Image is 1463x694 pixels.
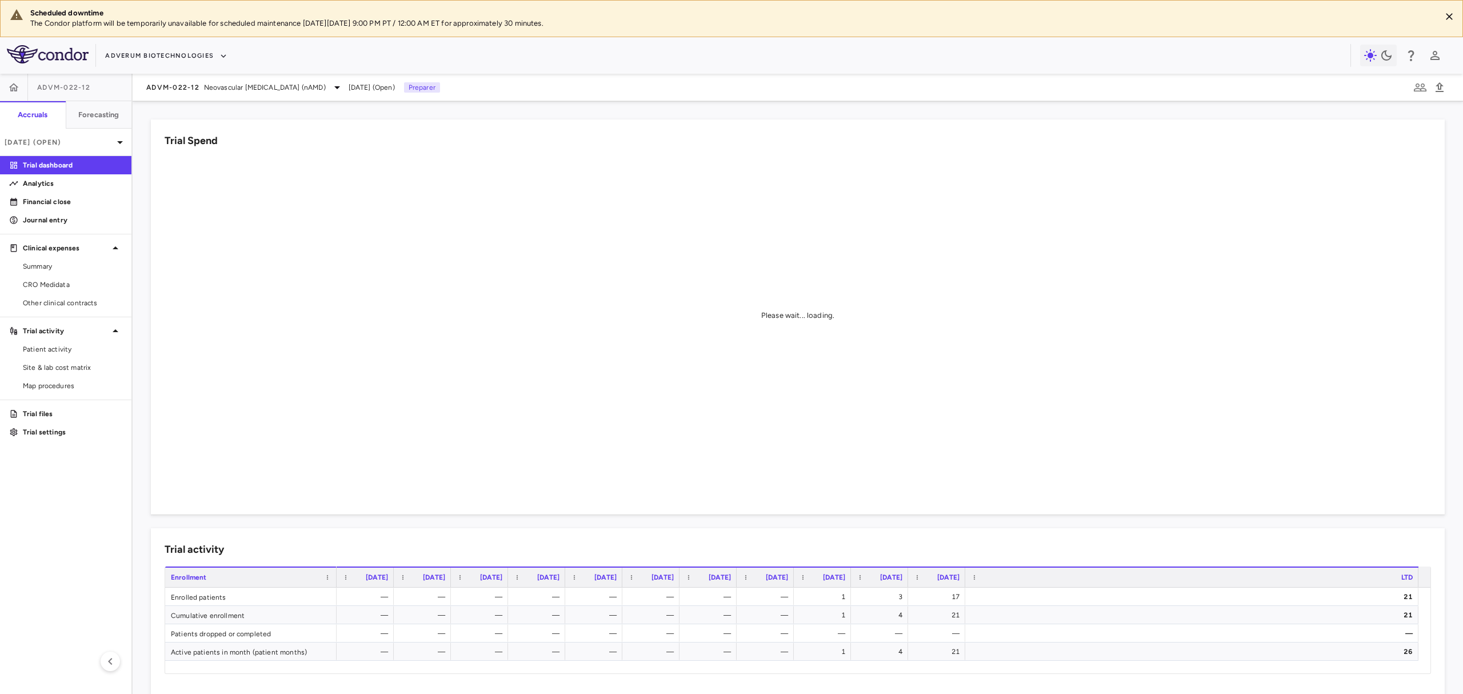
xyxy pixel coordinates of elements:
[880,573,902,581] span: [DATE]
[23,298,122,308] span: Other clinical contracts
[23,197,122,207] p: Financial close
[747,643,788,661] div: —
[976,606,1413,624] div: 21
[690,624,731,643] div: —
[23,427,122,437] p: Trial settings
[575,606,617,624] div: —
[23,280,122,290] span: CRO Medidata
[594,573,617,581] span: [DATE]
[347,606,388,624] div: —
[861,606,902,624] div: 4
[165,606,337,624] div: Cumulative enrollment
[804,606,845,624] div: 1
[423,573,445,581] span: [DATE]
[690,606,731,624] div: —
[633,588,674,606] div: —
[23,215,122,225] p: Journal entry
[861,624,902,643] div: —
[518,606,559,624] div: —
[165,133,218,149] h6: Trial Spend
[461,624,502,643] div: —
[766,573,788,581] span: [DATE]
[146,83,199,92] span: ADVM-022-12
[937,573,960,581] span: [DATE]
[518,624,559,643] div: —
[633,606,674,624] div: —
[861,643,902,661] div: 4
[461,643,502,661] div: —
[976,624,1413,643] div: —
[171,573,207,581] span: Enrollment
[537,573,559,581] span: [DATE]
[690,588,731,606] div: —
[7,45,89,63] img: logo-full-SnFGN8VE.png
[918,588,960,606] div: 17
[204,82,326,93] span: Neovascular [MEDICAL_DATA] (nAMD)
[404,588,445,606] div: —
[404,643,445,661] div: —
[349,82,395,93] span: [DATE] (Open)
[5,137,113,147] p: [DATE] (Open)
[480,573,502,581] span: [DATE]
[23,160,122,170] p: Trial dashboard
[23,381,122,391] span: Map procedures
[23,362,122,373] span: Site & lab cost matrix
[461,588,502,606] div: —
[18,110,47,120] h6: Accruals
[918,643,960,661] div: 21
[347,624,388,643] div: —
[37,83,90,92] span: ADVM-022-12
[461,606,502,624] div: —
[633,624,674,643] div: —
[1401,573,1413,581] span: LTD
[804,588,845,606] div: 1
[761,310,834,321] div: Please wait... loading.
[575,643,617,661] div: —
[347,643,388,661] div: —
[918,606,960,624] div: 21
[30,8,1432,18] div: Scheduled downtime
[804,624,845,643] div: —
[651,573,674,581] span: [DATE]
[165,588,337,605] div: Enrolled patients
[861,588,902,606] div: 3
[575,624,617,643] div: —
[976,588,1413,606] div: 21
[23,344,122,354] span: Patient activity
[1441,8,1458,25] button: Close
[804,643,845,661] div: 1
[23,326,109,336] p: Trial activity
[404,82,440,93] p: Preparer
[165,643,337,660] div: Active patients in month (patient months)
[30,18,1432,29] p: The Condor platform will be temporarily unavailable for scheduled maintenance [DATE][DATE] 9:00 P...
[747,624,788,643] div: —
[23,409,122,419] p: Trial files
[165,624,337,642] div: Patients dropped or completed
[23,261,122,272] span: Summary
[404,624,445,643] div: —
[633,643,674,661] div: —
[518,588,559,606] div: —
[347,588,388,606] div: —
[918,624,960,643] div: —
[747,588,788,606] div: —
[78,110,119,120] h6: Forecasting
[823,573,845,581] span: [DATE]
[709,573,731,581] span: [DATE]
[366,573,388,581] span: [DATE]
[575,588,617,606] div: —
[105,47,227,65] button: Adverum Biotechnologies
[518,643,559,661] div: —
[23,243,109,253] p: Clinical expenses
[690,643,731,661] div: —
[404,606,445,624] div: —
[747,606,788,624] div: —
[976,643,1413,661] div: 26
[165,542,224,557] h6: Trial activity
[23,178,122,189] p: Analytics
